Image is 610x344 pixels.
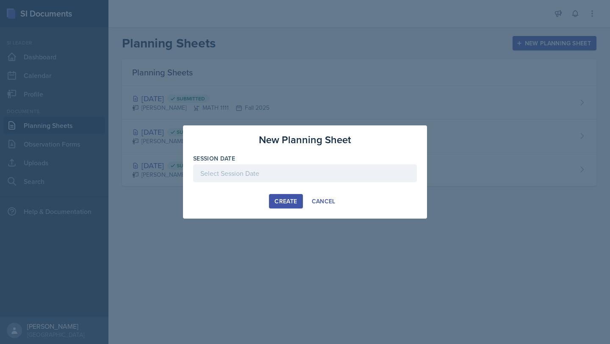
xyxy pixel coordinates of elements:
label: Session Date [193,154,235,163]
button: Cancel [306,194,341,208]
button: Create [269,194,302,208]
div: Cancel [312,198,335,205]
div: Create [274,198,297,205]
h3: New Planning Sheet [259,132,351,147]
